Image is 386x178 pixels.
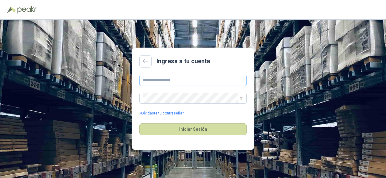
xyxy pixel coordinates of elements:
[7,7,16,13] img: Logo
[139,110,184,116] a: ¿Olvidaste tu contraseña?
[17,6,37,14] img: Peakr
[240,96,243,100] span: eye-invisible
[139,123,247,135] button: Iniciar Sesión
[156,56,210,66] h2: Ingresa a tu cuenta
